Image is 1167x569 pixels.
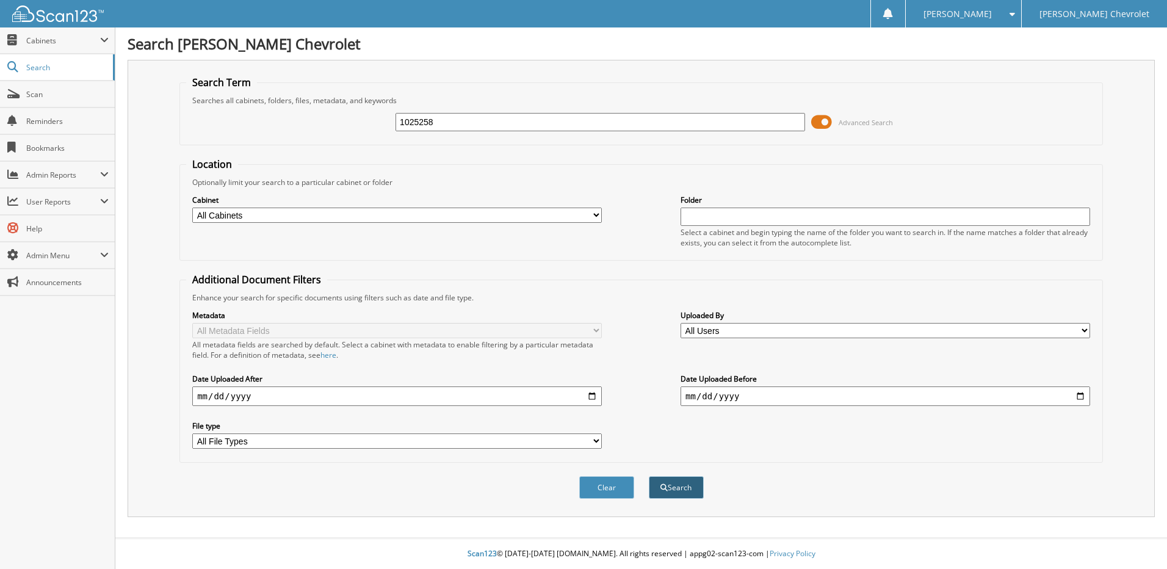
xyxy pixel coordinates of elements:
[186,292,1096,303] div: Enhance your search for specific documents using filters such as date and file type.
[26,89,109,100] span: Scan
[1106,510,1167,569] iframe: Chat Widget
[320,350,336,360] a: here
[839,118,893,127] span: Advanced Search
[26,35,100,46] span: Cabinets
[192,421,602,431] label: File type
[26,143,109,153] span: Bookmarks
[186,95,1096,106] div: Searches all cabinets, folders, files, metadata, and keywords
[192,339,602,360] div: All metadata fields are searched by default. Select a cabinet with metadata to enable filtering b...
[186,273,327,286] legend: Additional Document Filters
[468,548,497,559] span: Scan123
[681,227,1090,248] div: Select a cabinet and begin typing the name of the folder you want to search in. If the name match...
[26,62,107,73] span: Search
[192,310,602,321] label: Metadata
[681,310,1090,321] label: Uploaded By
[128,34,1155,54] h1: Search [PERSON_NAME] Chevrolet
[579,476,634,499] button: Clear
[12,5,104,22] img: scan123-logo-white.svg
[192,374,602,384] label: Date Uploaded After
[681,386,1090,406] input: end
[26,197,100,207] span: User Reports
[26,170,100,180] span: Admin Reports
[186,76,257,89] legend: Search Term
[681,195,1090,205] label: Folder
[115,539,1167,569] div: © [DATE]-[DATE] [DOMAIN_NAME]. All rights reserved | appg02-scan123-com |
[681,374,1090,384] label: Date Uploaded Before
[192,195,602,205] label: Cabinet
[770,548,815,559] a: Privacy Policy
[192,386,602,406] input: start
[186,177,1096,187] div: Optionally limit your search to a particular cabinet or folder
[923,10,992,18] span: [PERSON_NAME]
[26,250,100,261] span: Admin Menu
[1039,10,1149,18] span: [PERSON_NAME] Chevrolet
[26,277,109,288] span: Announcements
[649,476,704,499] button: Search
[186,158,238,171] legend: Location
[26,116,109,126] span: Reminders
[26,223,109,234] span: Help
